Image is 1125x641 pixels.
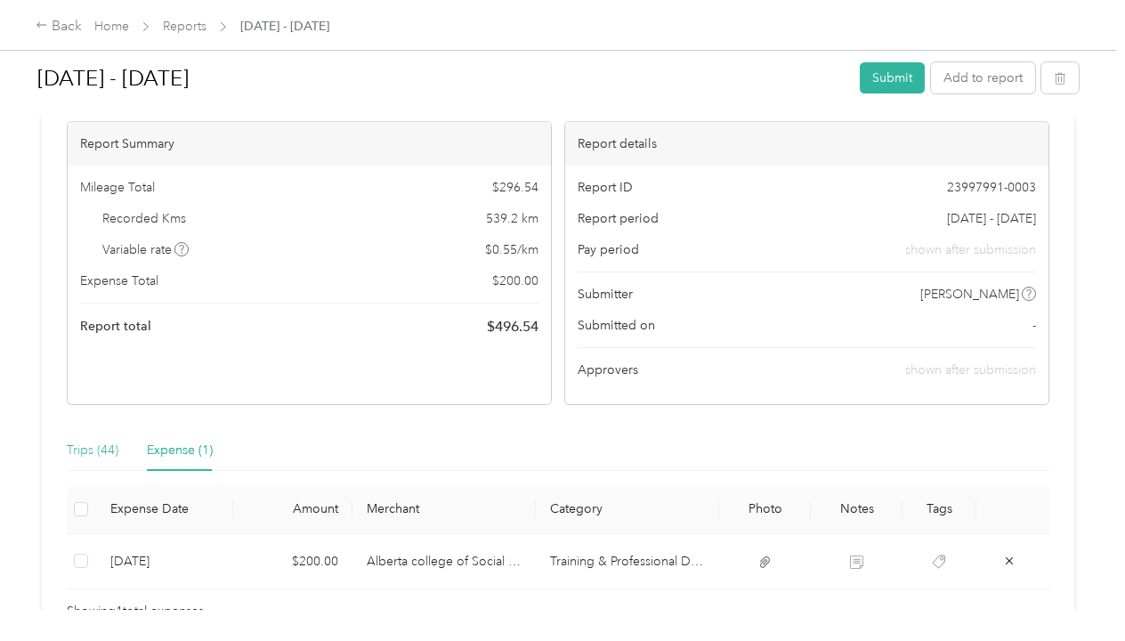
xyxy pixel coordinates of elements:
[905,240,1036,259] span: shown after submission
[68,122,551,166] div: Report Summary
[860,62,925,93] button: Submit
[905,362,1036,377] span: shown after submission
[352,534,536,589] td: Alberta college of Social Work
[536,534,719,589] td: Training & Professional Development
[240,17,329,36] span: [DATE] - [DATE]
[719,485,811,534] th: Photo
[96,485,233,534] th: Expense Date
[96,534,233,589] td: 9-30-2025
[147,441,213,460] div: Expense (1)
[578,361,638,379] span: Approvers
[947,209,1036,228] span: [DATE] - [DATE]
[486,209,538,228] span: 539.2 km
[1032,316,1036,335] span: -
[94,19,129,34] a: Home
[931,62,1035,93] button: Add to report
[233,534,352,589] td: $200.00
[536,485,719,534] th: Category
[37,57,847,100] h1: Sep 1 - 30, 2025
[80,317,151,336] span: Report total
[163,19,206,34] a: Reports
[36,16,82,37] div: Back
[67,602,204,621] span: Showing 1 total expenses
[578,285,633,304] span: Submitter
[947,178,1036,197] span: 23997991-0003
[67,441,118,460] div: Trips (44)
[578,316,655,335] span: Submitted on
[565,122,1048,166] div: Report details
[578,178,633,197] span: Report ID
[352,485,536,534] th: Merchant
[902,485,975,534] th: Tags
[578,209,659,228] span: Report period
[578,240,639,259] span: Pay period
[917,501,961,516] div: Tags
[920,285,1019,304] span: [PERSON_NAME]
[102,209,186,228] span: Recorded Kms
[485,240,538,259] span: $ 0.55 / km
[80,178,155,197] span: Mileage Total
[1025,541,1125,641] iframe: Everlance-gr Chat Button Frame
[80,272,158,290] span: Expense Total
[492,272,538,290] span: $ 200.00
[102,240,190,259] span: Variable rate
[233,485,352,534] th: Amount
[487,316,538,337] span: $ 496.54
[811,485,902,534] th: Notes
[492,178,538,197] span: $ 296.54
